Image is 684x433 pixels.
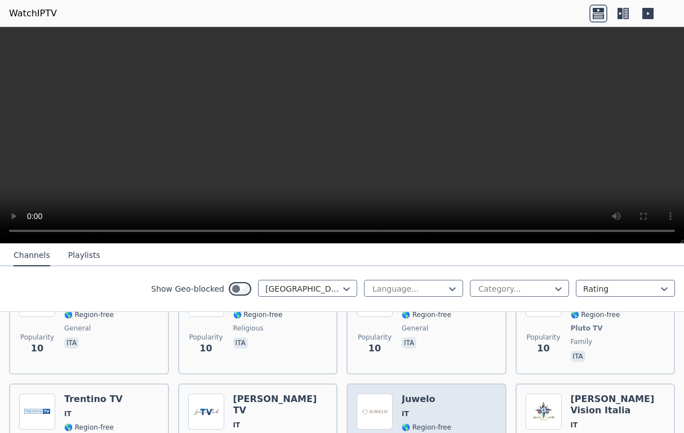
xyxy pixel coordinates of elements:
[402,394,451,405] h6: Juwelo
[233,324,264,333] span: religious
[14,245,50,266] button: Channels
[64,337,79,349] p: ita
[402,423,451,432] span: 🌎 Region-free
[188,394,224,430] img: Giovanni Paolo TV
[31,342,43,355] span: 10
[571,324,603,333] span: Pluto TV
[64,409,72,418] span: IT
[9,7,57,20] a: WatchIPTV
[571,310,620,319] span: 🌎 Region-free
[357,394,393,430] img: Juwelo
[233,421,241,430] span: IT
[233,310,283,319] span: 🌎 Region-free
[571,337,593,346] span: family
[151,283,224,294] label: Show Geo-blocked
[199,342,212,355] span: 10
[64,310,114,319] span: 🌎 Region-free
[358,333,392,342] span: Popularity
[64,423,114,432] span: 🌎 Region-free
[402,337,416,349] p: ita
[571,351,585,362] p: ita
[20,333,54,342] span: Popularity
[189,333,223,342] span: Popularity
[402,324,428,333] span: general
[537,342,549,355] span: 10
[402,310,451,319] span: 🌎 Region-free
[68,245,100,266] button: Playlists
[19,394,55,430] img: Trentino TV
[402,409,409,418] span: IT
[571,394,665,416] h6: [PERSON_NAME] Vision Italia
[233,394,328,416] h6: [PERSON_NAME] TV
[571,421,578,430] span: IT
[64,394,123,405] h6: Trentino TV
[368,342,381,355] span: 10
[526,333,560,342] span: Popularity
[526,394,562,430] img: Maria Vision Italia
[233,337,248,349] p: ita
[64,324,91,333] span: general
